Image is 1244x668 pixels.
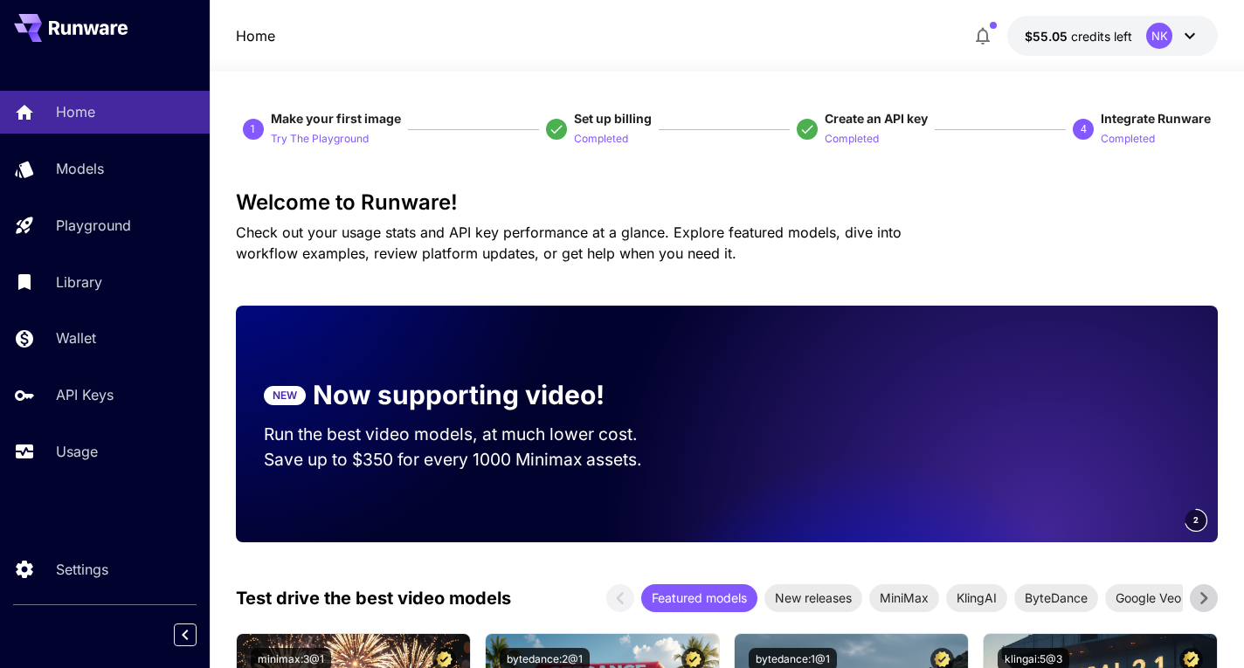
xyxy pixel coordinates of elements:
[264,422,671,447] p: Run the best video models, at much lower cost.
[273,388,297,403] p: NEW
[1007,16,1218,56] button: $55.05NK
[1105,584,1192,612] div: Google Veo
[56,327,96,348] p: Wallet
[236,190,1219,215] h3: Welcome to Runware!
[1146,23,1172,49] div: NK
[1014,584,1098,612] div: ByteDance
[56,272,102,293] p: Library
[264,447,671,472] p: Save up to $350 for every 1000 Minimax assets.
[946,589,1007,607] span: KlingAI
[1101,127,1155,148] button: Completed
[574,127,628,148] button: Completed
[56,559,108,580] p: Settings
[1071,29,1132,44] span: credits left
[869,589,939,607] span: MiniMax
[174,623,197,646] button: Collapse sidebar
[1101,131,1155,148] p: Completed
[1105,589,1192,607] span: Google Veo
[1025,27,1132,45] div: $55.05
[1193,513,1199,527] span: 2
[271,127,369,148] button: Try The Playground
[56,101,95,122] p: Home
[1025,29,1071,44] span: $55.05
[825,131,879,148] p: Completed
[1014,589,1098,607] span: ByteDance
[236,224,902,262] span: Check out your usage stats and API key performance at a glance. Explore featured models, dive int...
[271,131,369,148] p: Try The Playground
[56,384,114,405] p: API Keys
[56,441,98,462] p: Usage
[236,25,275,46] nav: breadcrumb
[641,584,757,612] div: Featured models
[250,121,256,137] p: 1
[764,584,862,612] div: New releases
[574,131,628,148] p: Completed
[236,25,275,46] a: Home
[271,111,401,126] span: Make your first image
[946,584,1007,612] div: KlingAI
[825,111,928,126] span: Create an API key
[641,589,757,607] span: Featured models
[56,158,104,179] p: Models
[56,215,131,236] p: Playground
[869,584,939,612] div: MiniMax
[1081,121,1087,137] p: 4
[313,375,605,415] p: Now supporting video!
[187,619,210,651] div: Collapse sidebar
[825,127,879,148] button: Completed
[764,589,862,607] span: New releases
[236,585,511,611] p: Test drive the best video models
[1101,111,1211,126] span: Integrate Runware
[574,111,652,126] span: Set up billing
